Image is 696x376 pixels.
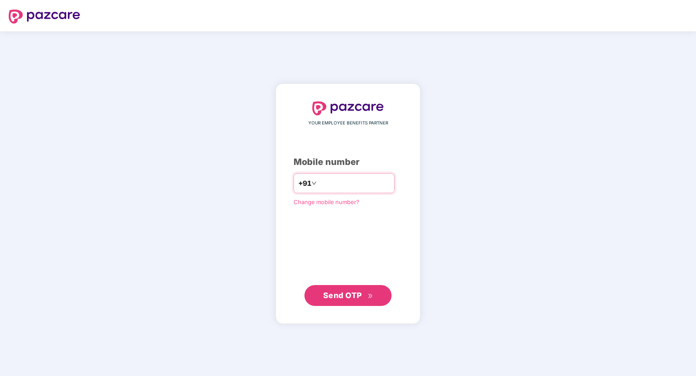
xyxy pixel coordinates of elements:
[304,285,392,306] button: Send OTPdouble-right
[323,291,362,300] span: Send OTP
[294,198,359,205] a: Change mobile number?
[311,181,317,186] span: down
[308,120,388,127] span: YOUR EMPLOYEE BENEFITS PARTNER
[312,101,384,115] img: logo
[368,293,373,299] span: double-right
[294,155,402,169] div: Mobile number
[9,10,80,23] img: logo
[298,178,311,189] span: +91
